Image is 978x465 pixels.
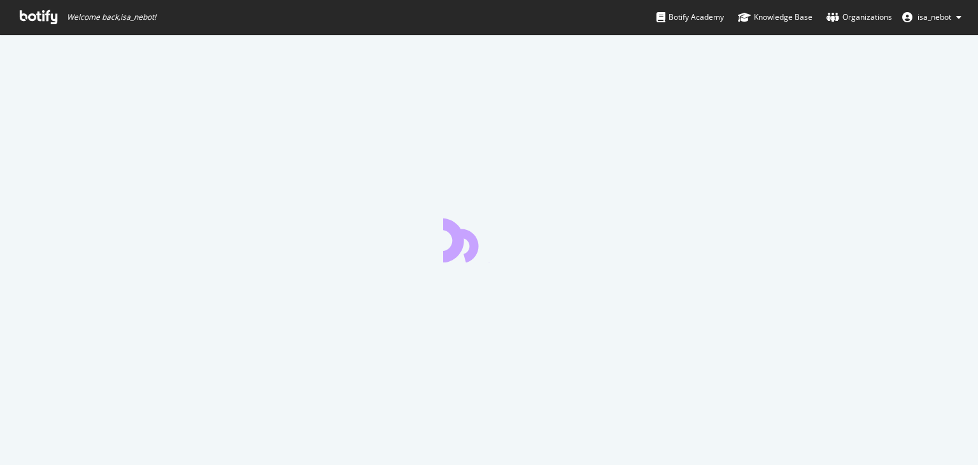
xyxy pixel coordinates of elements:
[918,11,951,22] span: isa_nebot
[67,12,156,22] span: Welcome back, isa_nebot !
[656,11,724,24] div: Botify Academy
[443,217,535,262] div: animation
[892,7,972,27] button: isa_nebot
[738,11,812,24] div: Knowledge Base
[826,11,892,24] div: Organizations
